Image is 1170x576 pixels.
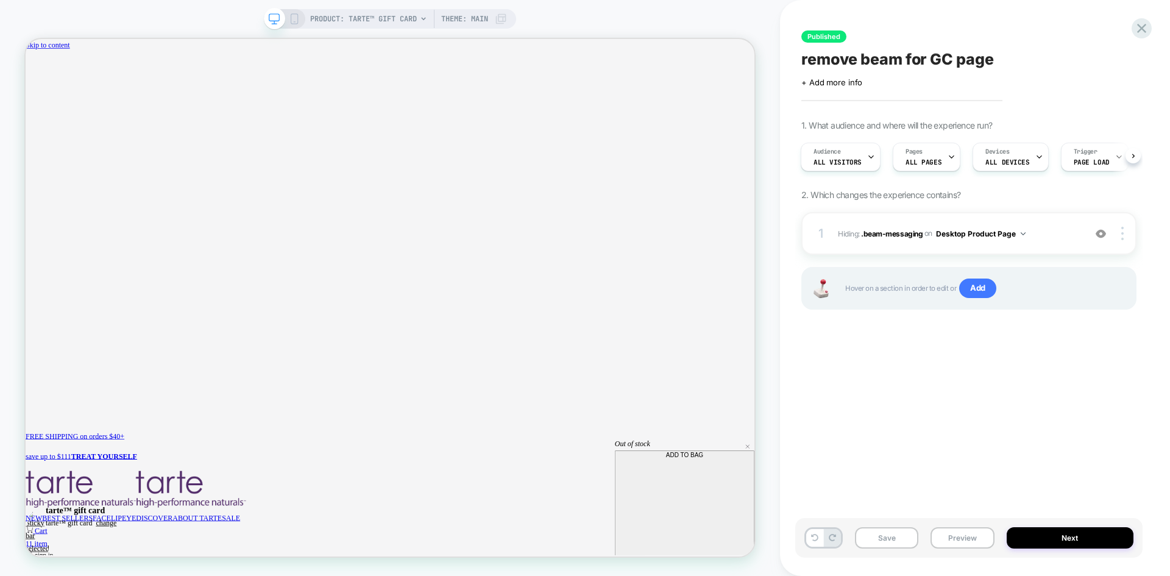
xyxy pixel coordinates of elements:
span: Published [801,30,846,43]
span: + Add more info [801,77,862,87]
span: remove beam for GC page [801,50,993,68]
img: down arrow [1021,232,1026,235]
span: Page Load [1074,158,1110,166]
img: close [1121,227,1124,240]
div: 1 [815,222,827,244]
img: Joystick [809,279,833,298]
span: Pages [906,148,923,156]
button: Save [855,527,918,549]
span: Theme: MAIN [441,9,488,29]
span: .beam-messaging [861,229,923,238]
span: Trigger [1074,148,1097,156]
button: Desktop Product Page [936,226,1026,241]
span: PRODUCT: tarte™ gift card [310,9,417,29]
span: ADD TO BAG [854,550,904,560]
span: All Visitors [814,158,862,166]
span: Hover on a section in order to edit or [845,279,1123,298]
button: Preview [931,527,994,549]
span: ALL DEVICES [985,158,1029,166]
span: 1. What audience and where will the experience run? [801,120,992,130]
i: Out of stock [785,535,832,545]
span: Audience [814,148,841,156]
button: Next [1007,527,1134,549]
span: ALL PAGES [906,158,941,166]
img: crossed eye [1096,229,1106,239]
span: Add [959,279,996,298]
span: Devices [985,148,1009,156]
span: 2. Which changes the experience contains? [801,190,960,200]
span: Hiding : [838,226,1079,241]
span: on [924,227,932,240]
